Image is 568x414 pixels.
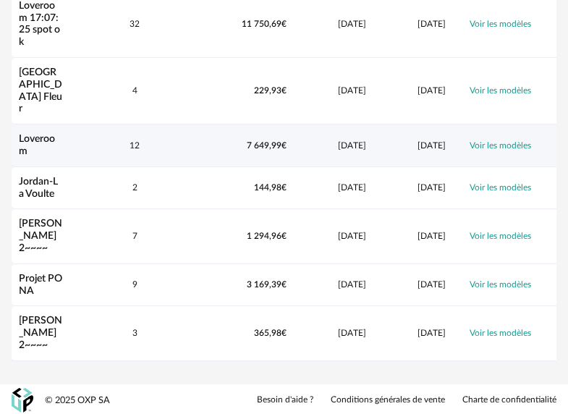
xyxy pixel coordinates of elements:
div: © 2025 OXP SA [45,394,110,407]
span: [DATE] [338,20,366,28]
span: [DATE] [417,183,446,192]
a: [PERSON_NAME] 2~~~~ [19,316,62,350]
a: Jordan-La Voulte [19,177,58,199]
a: Besoin d'aide ? [257,394,313,406]
span: [DATE] [417,141,446,150]
a: Loveroom 17:07:25 spot ok [19,1,60,47]
span: 11 750,69 [242,20,287,28]
span: € [281,141,287,150]
a: [GEOGRAPHIC_DATA] Fleur [19,67,62,114]
span: 9 [132,280,137,289]
span: [DATE] [338,86,366,95]
img: OXP [12,388,33,413]
span: 2 [132,183,137,192]
a: Projet PONA [19,274,62,296]
span: [DATE] [338,183,366,192]
span: 12 [130,141,140,150]
span: [DATE] [417,20,446,28]
a: Voir les modèles [470,232,531,240]
span: [DATE] [338,329,366,337]
a: [PERSON_NAME] 2~~~~ [19,219,62,253]
span: 32 [130,20,140,28]
span: 365,98 [254,329,287,337]
span: 144,98 [254,183,287,192]
span: [DATE] [338,232,366,240]
span: [DATE] [338,141,366,150]
a: Conditions générales de vente [331,394,445,406]
span: € [281,232,287,240]
span: € [281,20,287,28]
a: Voir les modèles [470,86,531,95]
span: 7 [132,232,137,240]
span: € [281,86,287,95]
span: [DATE] [417,86,446,95]
a: Voir les modèles [470,141,531,150]
span: € [281,329,287,337]
a: Voir les modèles [470,183,531,192]
span: 3 [132,329,137,337]
span: [DATE] [417,329,446,337]
span: 7 649,99 [247,141,287,150]
span: € [281,183,287,192]
span: 1 294,96 [247,232,287,240]
a: Voir les modèles [470,20,531,28]
span: 3 169,39 [247,280,287,289]
span: [DATE] [338,280,366,289]
a: Voir les modèles [470,280,531,289]
span: [DATE] [417,280,446,289]
span: € [281,280,287,289]
span: 229,93 [254,86,287,95]
a: Voir les modèles [470,329,531,337]
span: [DATE] [417,232,446,240]
a: Loveroom [19,134,55,156]
span: 4 [132,86,137,95]
a: Charte de confidentialité [462,394,556,406]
